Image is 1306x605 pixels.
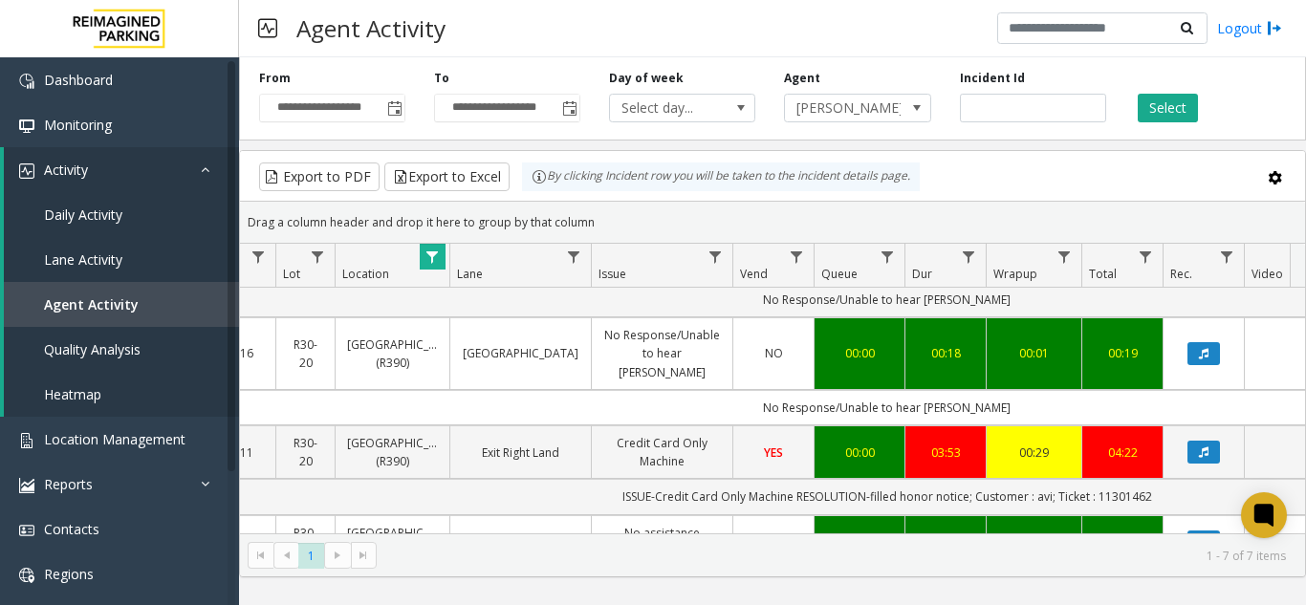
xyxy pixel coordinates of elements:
a: 11 [229,443,264,462]
a: R30-20 [288,335,323,372]
a: Exit Right Land [462,443,579,462]
a: [GEOGRAPHIC_DATA] (R390) [347,524,438,560]
span: Heatmap [44,385,101,403]
span: Agent Activity [44,295,139,313]
span: Video [1252,266,1283,282]
span: Issue [599,266,626,282]
label: Day of week [609,70,684,87]
a: Rec. Filter Menu [1214,244,1240,270]
span: Dashboard [44,71,113,89]
span: Total [1089,266,1117,282]
a: 00:00 [826,532,893,551]
span: Lane Activity [44,250,122,269]
a: Queue Filter Menu [875,244,901,270]
span: Contacts [44,520,99,538]
span: YES [764,444,783,461]
a: No Response/Unable to hear [PERSON_NAME] [603,326,721,381]
button: Export to Excel [384,162,510,191]
a: Heatmap [4,372,239,417]
span: Vend [740,266,768,282]
a: 04:22 [1094,443,1151,462]
a: 19 [229,532,264,551]
a: R30-20 [288,524,323,560]
div: Drag a column header and drop it here to group by that column [240,205,1305,239]
span: Page 1 [298,543,324,569]
span: Lot [283,266,300,282]
a: 00:19 [1094,344,1151,362]
span: Wrapup [993,266,1037,282]
a: Daily Activity [4,192,239,237]
a: Quality Analysis [4,327,239,372]
span: Dur [912,266,932,282]
img: logout [1267,18,1282,38]
span: Regions [44,565,94,583]
a: 00:01 [998,344,1070,362]
a: 00:17 [917,532,974,551]
a: [GEOGRAPHIC_DATA] [462,344,579,362]
img: 'icon' [19,523,34,538]
img: 'icon' [19,478,34,493]
div: 00:29 [998,443,1070,462]
span: Select day... [610,95,726,121]
img: 'icon' [19,568,34,583]
a: Vend Filter Menu [784,244,810,270]
a: 16 [229,344,264,362]
span: Quality Analysis [44,340,141,358]
a: Agent Activity [4,282,239,327]
kendo-pager-info: 1 - 7 of 7 items [388,548,1286,564]
a: 00:18 [1094,532,1151,551]
div: 00:00 [826,344,893,362]
span: NO [765,345,783,361]
label: To [434,70,449,87]
a: Credit Card Only Machine [603,434,721,470]
a: Lane Activity [4,237,239,282]
a: Location Filter Menu [420,244,446,270]
span: [PERSON_NAME] [785,95,901,121]
a: Lane Filter Menu [561,244,587,270]
label: Incident Id [960,70,1025,87]
span: Reports [44,475,93,493]
div: Data table [240,244,1305,533]
a: 00:01 [998,532,1070,551]
img: 'icon' [19,119,34,134]
a: Dur Filter Menu [956,244,982,270]
a: NO [745,532,802,551]
a: NO [745,344,802,362]
a: Total Filter Menu [1133,244,1159,270]
a: [GEOGRAPHIC_DATA] [462,532,579,551]
img: 'icon' [19,433,34,448]
a: 03:53 [917,443,974,462]
img: infoIcon.svg [532,169,547,184]
span: Lane [457,266,483,282]
button: Select [1138,94,1198,122]
span: Rec. [1170,266,1192,282]
img: pageIcon [258,5,277,52]
a: R30-20 [288,434,323,470]
img: 'icon' [19,74,34,89]
span: Daily Activity [44,205,122,224]
div: By clicking Incident row you will be taken to the incident details page. [522,162,920,191]
a: Issue Filter Menu [703,244,729,270]
span: Monitoring [44,116,112,134]
span: Toggle popup [558,95,579,121]
span: Toggle popup [383,95,404,121]
a: H Filter Menu [246,244,272,270]
a: Logout [1217,18,1282,38]
button: Export to PDF [259,162,380,191]
a: 00:18 [917,344,974,362]
span: Queue [821,266,858,282]
a: YES [745,443,802,462]
a: Wrapup Filter Menu [1052,244,1077,270]
label: Agent [784,70,820,87]
a: 00:00 [826,443,893,462]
